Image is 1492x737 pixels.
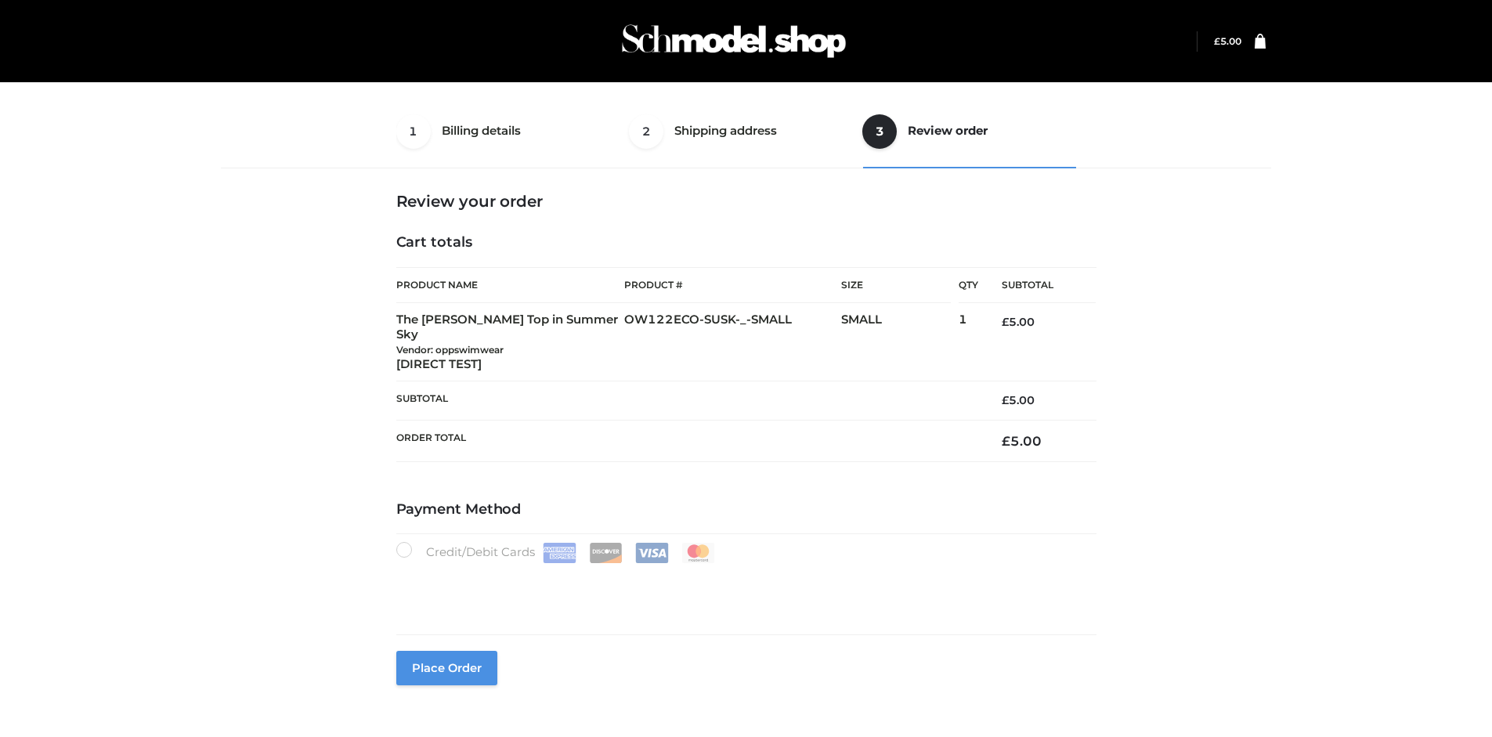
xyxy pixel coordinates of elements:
td: 1 [959,303,978,381]
iframe: Secure payment input frame [393,560,1093,617]
th: Qty [959,267,978,303]
span: £ [1002,315,1009,329]
td: SMALL [841,303,959,381]
th: Size [841,268,951,303]
th: Product # [624,267,841,303]
button: Place order [396,651,497,685]
bdi: 5.00 [1002,433,1042,449]
span: £ [1002,433,1010,449]
h3: Review your order [396,192,1096,211]
bdi: 5.00 [1214,35,1241,47]
span: £ [1002,393,1009,407]
span: £ [1214,35,1220,47]
img: Discover [589,543,623,563]
h4: Payment Method [396,501,1096,518]
img: Amex [543,543,576,563]
th: Subtotal [978,268,1096,303]
img: Schmodel Admin 964 [616,10,851,72]
bdi: 5.00 [1002,315,1035,329]
img: Visa [635,543,669,563]
label: Credit/Debit Cards [396,542,717,563]
img: Mastercard [681,543,715,563]
th: Subtotal [396,381,979,420]
th: Product Name [396,267,625,303]
a: £5.00 [1214,35,1241,47]
h4: Cart totals [396,234,1096,251]
td: The [PERSON_NAME] Top in Summer Sky [DIRECT TEST] [396,303,625,381]
small: Vendor: oppswimwear [396,344,504,356]
th: Order Total [396,420,979,461]
td: OW122ECO-SUSK-_-SMALL [624,303,841,381]
bdi: 5.00 [1002,393,1035,407]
